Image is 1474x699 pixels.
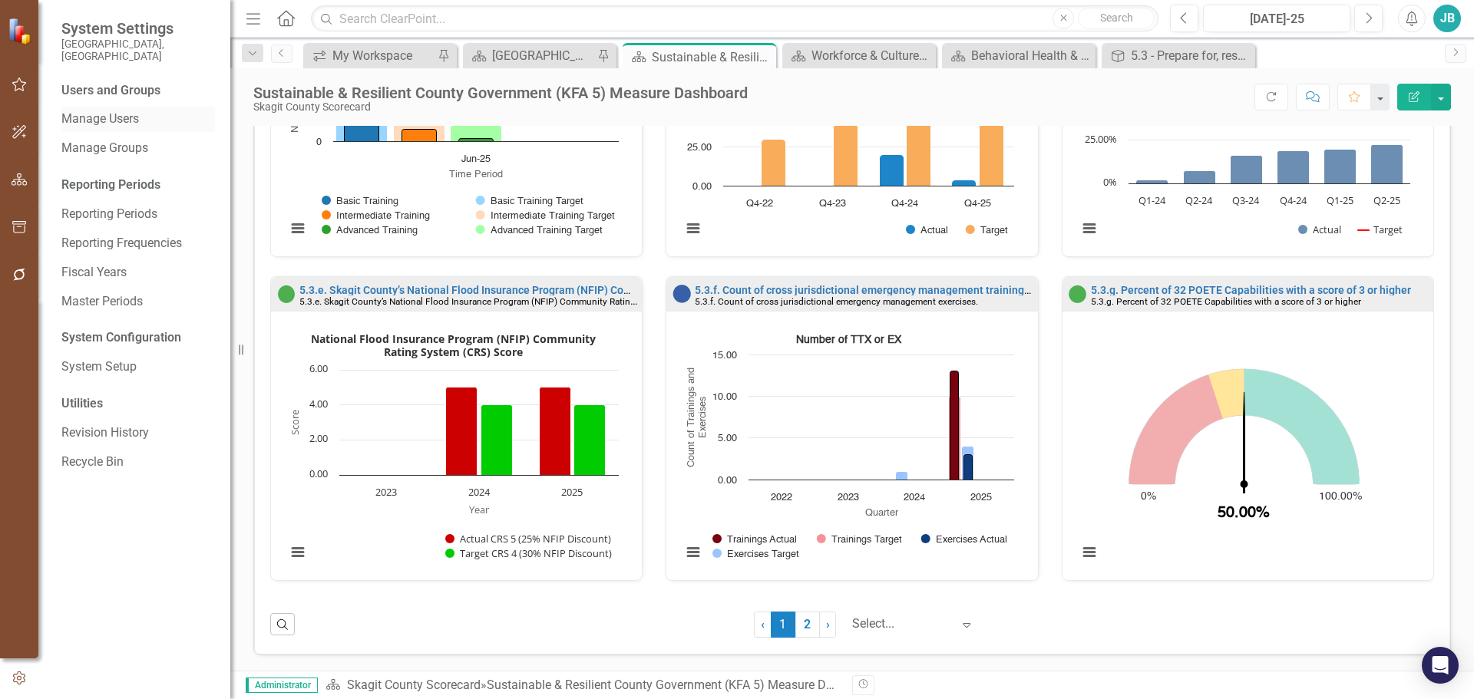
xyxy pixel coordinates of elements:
path: Jun-25, 12. Intermediate Training. [402,129,437,141]
text: 2024 [468,485,491,499]
text: Q4-22 [746,199,773,209]
button: View chart menu, National Flood Insurance Program (NFIP) Community Rating System (CRS) Score [287,542,309,563]
button: Show Intermediate Training Target [476,209,613,221]
img: On Target [277,285,296,303]
path: Q2-24, 7.5. Actual. [1183,170,1215,183]
div: Sustainable & Resilient County Government (KFA 5) Measure Dashboard [652,48,772,67]
a: Skagit County Scorecard [347,678,481,692]
text: 10.00 [712,392,737,402]
g: Advanced Training, bar series 5 of 6 with 1 bar. [459,138,494,141]
text: 25.00% [1085,132,1117,146]
small: 5.3.f. Count of cross jurisdictional emergency management exercises. [695,296,978,307]
text: Q1-25 [1326,193,1353,207]
div: Double-Click to Edit [1062,276,1434,581]
text: 100.00% [1318,491,1361,502]
input: Search ClearPoint... [311,5,1158,32]
div: System Configuration [61,329,215,347]
text: 2023 [375,485,397,499]
path: Jun-25, 3. Advanced Training. [459,138,494,141]
button: Show Actual [1298,223,1341,236]
text: 2024 [904,493,926,503]
button: Show Exercises Actual [921,533,1008,545]
a: Fiscal Years [61,264,215,282]
button: Show Target CRS 4 (30% NFIP Discount) [445,546,612,560]
a: Recycle Bin [61,453,215,471]
text: Q2-24 [1185,193,1213,207]
g: Intermediate Training, bar series 3 of 6 with 1 bar. [402,129,437,141]
a: 5.3 - Prepare for, respond to, and recover from disasters, events, incidents, and hazards. [1105,46,1251,65]
div: Local government personnel with National Incident Management System (NIMS) training.. Highcharts ... [279,3,634,252]
button: View chart menu, Chart [1079,218,1100,239]
text: Quarter [865,508,899,518]
path: 2025, 5. Actual CRS 5 (25% NFIP Discount). [540,387,571,475]
text: Count of Trainings and Exercises [686,367,708,467]
div: Users and Groups [61,82,215,100]
path: Q1-25, 19.9. Actual. [1324,149,1356,183]
button: View chart menu, Chart [1079,542,1100,563]
path: Q4-24, 18.9. Actual. [1277,150,1309,183]
a: Revision History [61,424,215,442]
div: Reporting Periods [61,176,215,194]
a: Manage Groups [61,140,215,157]
text: Score [288,410,302,435]
path: Q1-24, 2. Actual. [1135,180,1168,183]
div: Chart. Highcharts interactive chart. [1070,327,1426,576]
span: Administrator [246,678,318,693]
button: View chart menu, Trained EOC Personnel [682,218,704,239]
span: System Settings [61,19,215,38]
small: [GEOGRAPHIC_DATA], [GEOGRAPHIC_DATA] [61,38,215,63]
path: Q3-24, 16.4. Actual. [1230,155,1262,183]
path: Q4-23, 40. Target. [834,124,858,186]
text: 0.00 [692,182,712,192]
button: Show Actual [906,224,948,236]
text: 2.00 [309,431,328,445]
path: 2025, 4. Target CRS 4 (30% NFIP Discount). [574,404,606,475]
div: 5.3 - Prepare for, respond to, and recover from disasters, events, incidents, and hazards. [1131,46,1251,65]
g: Advanced Training Target, bar series 6 of 6 with 1 bar. [451,125,502,141]
a: System Setup [61,358,215,376]
text: 6.00 [309,361,328,375]
text: Q1-24 [1139,193,1166,207]
text: Q4-24 [892,199,919,209]
path: Q4-24, 20. Actual. [880,154,904,186]
path: 2024, 1. Exercises Target. [896,471,908,480]
path: Q4-22, 30. Target. [762,139,786,186]
div: Number of TTX or EX. Highcharts interactive chart. [674,327,1029,576]
path: 2025, 13. Trainings Actual. [950,371,959,480]
text: 5.00 [718,434,737,443]
g: Actual, series 1 of 2. Bar series with 6 bars. [1135,144,1403,183]
svg: Interactive chart [1070,3,1418,252]
button: Show Trainings Actual [712,533,797,545]
text: 2022 [772,493,793,503]
text: 2023 [838,493,859,503]
button: Show Trainings Target [817,533,902,545]
g: Trainings Target, bar series 2 of 4 with 4 bars. [755,396,961,480]
svg: Interactive chart [674,327,1022,576]
img: No Information [673,285,691,303]
small: 5.3.g. Percent of 32 POETE Capabilities with a score of 3 or higher [1091,296,1361,307]
button: Show Target [966,224,1008,236]
text: 15.00 [712,351,737,361]
text: 4.00 [309,397,328,410]
a: Master Periods [61,293,215,311]
g: Exercises Target, bar series 4 of 4 with 4 bars. [768,446,974,480]
div: Open Intercom Messenger [1422,647,1459,684]
button: View chart menu, Local government personnel with National Incident Management System (NIMS) train... [287,218,309,239]
span: ‹ [761,617,765,631]
a: Reporting Frequencies [61,235,215,252]
path: 2025, 4. Exercises Target. [962,446,974,480]
text: 25.00 [687,143,712,153]
a: 2 [795,612,820,638]
button: View chart menu, Number of TTX or EX [682,542,704,563]
svg: Interactive chart [1070,327,1418,576]
div: [GEOGRAPHIC_DATA] Page [492,46,593,65]
path: Q4-25, 3.6. Actual. [952,180,977,186]
text: 0.00 [309,467,328,480]
button: Show Basic Training Target [476,195,583,206]
text: Intermediate Training Target [491,211,615,221]
img: ClearPoint Strategy [8,18,35,45]
svg: Interactive chart [279,3,626,252]
a: 5.3.g. Percent of 32 POETE Capabilities with a score of 3 or higher [1091,284,1411,296]
path: 2024, 5. Actual CRS 5 (25% NFIP Discount). [446,387,478,475]
text: Q4-25 [964,199,991,209]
